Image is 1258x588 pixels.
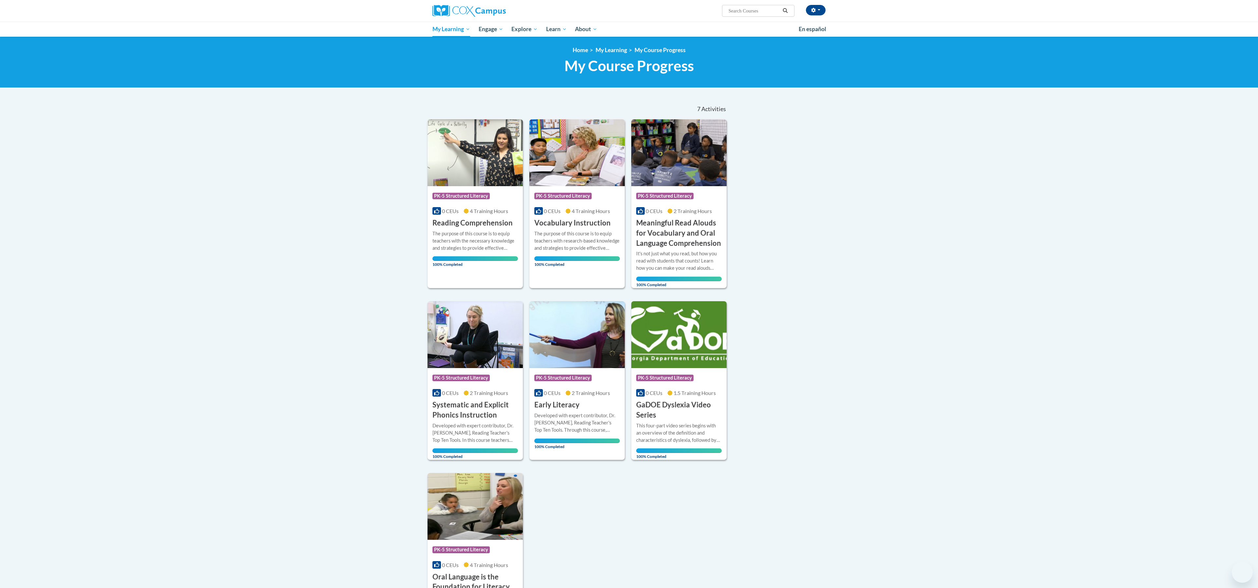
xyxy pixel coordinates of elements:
a: Course LogoPK-5 Structured Literacy0 CEUs2 Training Hours Early LiteracyDeveloped with expert con... [529,301,625,460]
span: 4 Training Hours [470,208,508,214]
div: The purpose of this course is to equip teachers with the necessary knowledge and strategies to pr... [432,230,518,252]
input: Search Courses [728,7,780,15]
span: 0 CEUs [544,390,561,396]
span: 0 CEUs [442,390,459,396]
span: 0 CEUs [646,390,662,396]
span: 2 Training Hours [674,208,712,214]
span: My Learning [432,25,470,33]
span: 0 CEUs [442,208,459,214]
span: 0 CEUs [646,208,662,214]
img: Cox Campus [432,5,506,17]
h3: Reading Comprehension [432,218,513,228]
h3: Early Literacy [534,400,580,410]
a: About [571,22,602,37]
img: Course Logo [631,119,727,186]
span: 1.5 Training Hours [674,390,716,396]
button: Account Settings [806,5,826,15]
div: Developed with expert contributor, Dr. [PERSON_NAME], Reading Teacher's Top Ten Tools. In this co... [432,422,518,444]
span: 2 Training Hours [572,390,610,396]
span: 100% Completed [636,277,722,287]
span: Learn [546,25,567,33]
span: My Course Progress [564,57,694,74]
div: This four-part video series begins with an overview of the definition and characteristics of dysl... [636,422,722,444]
span: 4 Training Hours [470,562,508,568]
a: My Course Progress [635,47,686,53]
a: Engage [474,22,507,37]
span: PK-5 Structured Literacy [432,546,490,553]
h3: Vocabulary Instruction [534,218,611,228]
div: Main menu [423,22,835,37]
a: Cox Campus [432,5,557,17]
span: PK-5 Structured Literacy [636,193,694,199]
h3: GaDOE Dyslexia Video Series [636,400,722,420]
img: Course Logo [529,119,625,186]
span: 100% Completed [534,256,620,267]
div: It's not just what you read, but how you read with students that counts! Learn how you can make y... [636,250,722,272]
span: Activities [701,106,726,113]
div: Your progress [432,448,518,453]
a: Learn [542,22,571,37]
a: Home [573,47,588,53]
h3: Systematic and Explicit Phonics Instruction [432,400,518,420]
a: Course LogoPK-5 Structured Literacy0 CEUs4 Training Hours Reading ComprehensionThe purpose of thi... [428,119,523,288]
iframe: Button to launch messaging window [1232,562,1253,583]
img: Course Logo [428,473,523,540]
span: 2 Training Hours [470,390,508,396]
span: 0 CEUs [442,562,459,568]
span: Explore [511,25,538,33]
h3: Meaningful Read Alouds for Vocabulary and Oral Language Comprehension [636,218,722,248]
a: Course LogoPK-5 Structured Literacy0 CEUs4 Training Hours Vocabulary InstructionThe purpose of th... [529,119,625,288]
a: En español [794,22,830,36]
span: 0 CEUs [544,208,561,214]
div: Your progress [432,256,518,261]
img: Course Logo [428,119,523,186]
div: The purpose of this course is to equip teachers with research-based knowledge and strategies to p... [534,230,620,252]
span: 100% Completed [534,439,620,449]
img: Course Logo [529,301,625,368]
div: Your progress [534,439,620,443]
button: Search [780,7,790,15]
div: Your progress [636,277,722,281]
img: Course Logo [428,301,523,368]
a: Course LogoPK-5 Structured Literacy0 CEUs2 Training Hours Meaningful Read Alouds for Vocabulary a... [631,119,727,288]
a: Course LogoPK-5 Structured Literacy0 CEUs1.5 Training Hours GaDOE Dyslexia Video SeriesThis four-... [631,301,727,460]
a: My Learning [596,47,627,53]
div: Your progress [636,448,722,453]
a: Course LogoPK-5 Structured Literacy0 CEUs2 Training Hours Systematic and Explicit Phonics Instruc... [428,301,523,460]
span: 100% Completed [636,448,722,459]
div: Developed with expert contributor, Dr. [PERSON_NAME], Reading Teacher's Top Ten Tools. Through th... [534,412,620,434]
span: PK-5 Structured Literacy [534,193,592,199]
span: 4 Training Hours [572,208,610,214]
span: PK-5 Structured Literacy [432,375,490,381]
span: 7 [697,106,700,113]
span: 100% Completed [432,448,518,459]
span: PK-5 Structured Literacy [636,375,694,381]
div: Your progress [534,256,620,261]
a: My Learning [428,22,474,37]
span: About [575,25,597,33]
img: Course Logo [631,301,727,368]
span: PK-5 Structured Literacy [432,193,490,199]
span: En español [799,26,826,32]
span: PK-5 Structured Literacy [534,375,592,381]
a: Explore [507,22,542,37]
span: 100% Completed [432,256,518,267]
span: Engage [479,25,503,33]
